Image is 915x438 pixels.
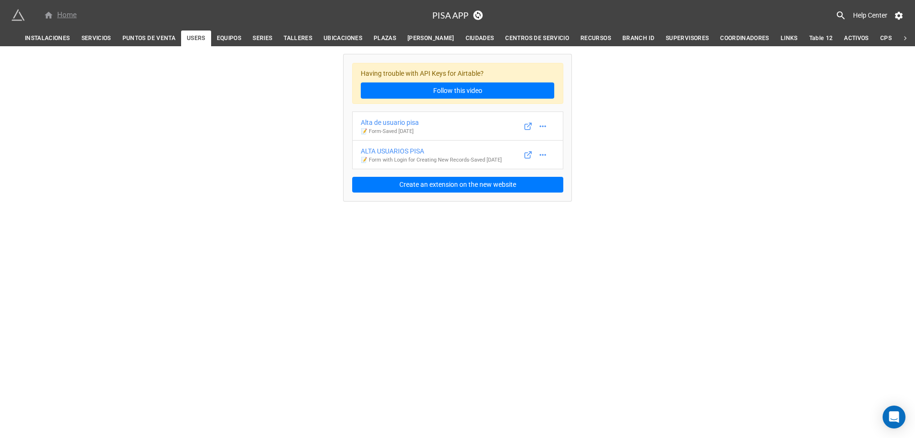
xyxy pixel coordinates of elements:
div: Having trouble with API Keys for Airtable? [352,63,563,104]
div: scrollable auto tabs example [19,31,896,46]
span: SERIES [253,33,272,43]
span: CENTROS DE SERVICIO [505,33,569,43]
p: 📝 Form with Login for Creating New Records - Saved [DATE] [361,156,502,164]
span: SERVICIOS [81,33,111,43]
div: Open Intercom Messenger [883,406,905,428]
span: COORDINADORES [720,33,769,43]
span: SUPERVISORES [666,33,709,43]
a: Home [38,10,82,21]
span: BRANCH ID [622,33,654,43]
span: PUNTOS DE VENTA [122,33,175,43]
a: Sync Base Structure [473,10,483,20]
img: miniextensions-icon.73ae0678.png [11,9,25,22]
span: UBICACIONES [324,33,362,43]
span: INSTALACIONES [25,33,70,43]
span: ACTIVOS [844,33,868,43]
span: USERS [187,33,205,43]
div: Home [44,10,77,21]
div: Alta de usuario pisa [361,117,419,128]
span: TALLERES [284,33,312,43]
a: Alta de usuario pisa📝 Form-Saved [DATE] [352,112,563,141]
a: ALTA USUARIOS PISA📝 Form with Login for Creating New Records-Saved [DATE] [352,140,563,169]
h3: PISA APP [432,11,468,20]
span: EQUIPOS [217,33,241,43]
span: CIUDADES [466,33,494,43]
a: Help Center [846,7,894,24]
button: Create an extension on the new website [352,177,563,193]
span: [PERSON_NAME] [407,33,454,43]
a: Follow this video [361,82,554,99]
span: PLAZAS [374,33,396,43]
p: 📝 Form - Saved [DATE] [361,128,419,135]
span: LINKS [781,33,798,43]
span: CPS [880,33,892,43]
span: Table 12 [809,33,833,43]
div: ALTA USUARIOS PISA [361,146,502,156]
span: RECURSOS [580,33,611,43]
